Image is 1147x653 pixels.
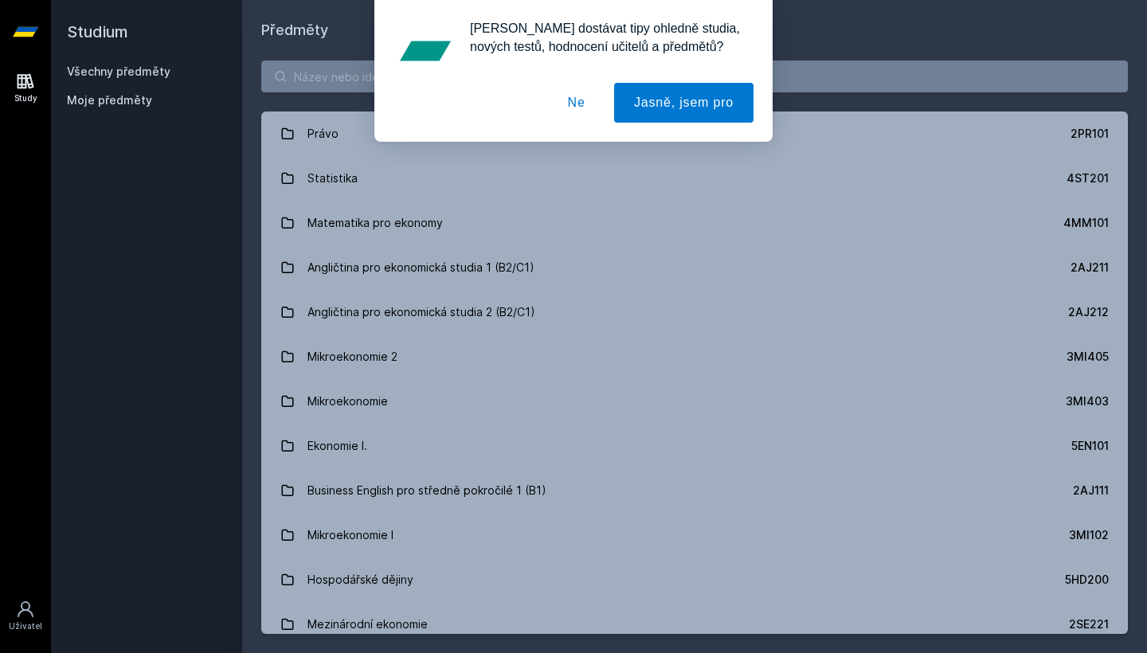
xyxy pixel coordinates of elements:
[261,245,1128,290] a: Angličtina pro ekonomická studia 1 (B2/C1) 2AJ211
[307,608,428,640] div: Mezinárodní ekonomie
[1067,349,1109,365] div: 3MI405
[307,341,397,373] div: Mikroekonomie 2
[307,252,534,283] div: Angličtina pro ekonomická studia 1 (B2/C1)
[261,602,1128,647] a: Mezinárodní ekonomie 2SE221
[261,513,1128,557] a: Mikroekonomie I 3MI102
[1073,483,1109,499] div: 2AJ111
[307,519,393,551] div: Mikroekonomie I
[307,207,443,239] div: Matematika pro ekonomy
[307,385,388,417] div: Mikroekonomie
[307,475,546,506] div: Business English pro středně pokročilé 1 (B1)
[614,83,754,123] button: Jasně, jsem pro
[307,430,367,462] div: Ekonomie I.
[307,564,413,596] div: Hospodářské dějiny
[261,468,1128,513] a: Business English pro středně pokročilé 1 (B1) 2AJ111
[548,83,605,123] button: Ne
[261,424,1128,468] a: Ekonomie I. 5EN101
[307,162,358,194] div: Statistika
[307,296,535,328] div: Angličtina pro ekonomická studia 2 (B2/C1)
[261,290,1128,334] a: Angličtina pro ekonomická studia 2 (B2/C1) 2AJ212
[393,19,457,83] img: notification icon
[261,334,1128,379] a: Mikroekonomie 2 3MI405
[1069,527,1109,543] div: 3MI102
[1071,438,1109,454] div: 5EN101
[1066,393,1109,409] div: 3MI403
[3,592,48,640] a: Uživatel
[1067,170,1109,186] div: 4ST201
[261,156,1128,201] a: Statistika 4ST201
[261,379,1128,424] a: Mikroekonomie 3MI403
[1063,215,1109,231] div: 4MM101
[261,557,1128,602] a: Hospodářské dějiny 5HD200
[9,620,42,632] div: Uživatel
[1065,572,1109,588] div: 5HD200
[1068,304,1109,320] div: 2AJ212
[1069,616,1109,632] div: 2SE221
[1071,260,1109,276] div: 2AJ211
[457,19,754,56] div: [PERSON_NAME] dostávat tipy ohledně studia, nových testů, hodnocení učitelů a předmětů?
[261,201,1128,245] a: Matematika pro ekonomy 4MM101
